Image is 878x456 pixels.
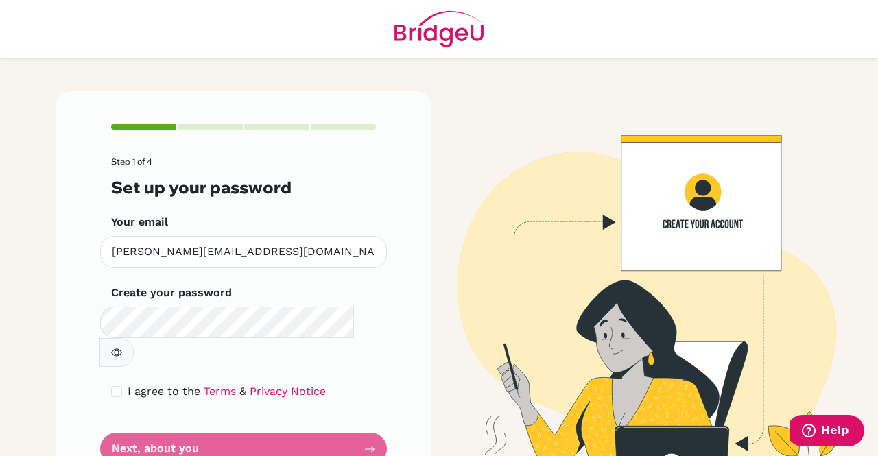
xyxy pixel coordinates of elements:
[204,385,236,398] a: Terms
[239,385,246,398] span: &
[250,385,326,398] a: Privacy Notice
[111,285,232,301] label: Create your password
[790,415,864,449] iframe: Opens a widget where you can find more information
[111,178,376,197] h3: Set up your password
[100,236,387,268] input: Insert your email*
[111,156,152,167] span: Step 1 of 4
[111,214,168,230] label: Your email
[128,385,200,398] span: I agree to the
